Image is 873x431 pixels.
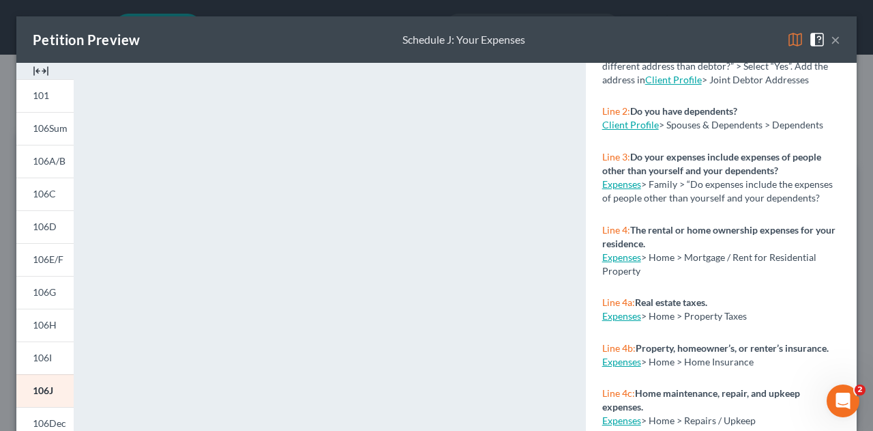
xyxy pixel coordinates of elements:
[602,178,833,204] span: > Family > “Do expenses include the expenses of people other than yourself and your dependents?
[16,276,74,309] a: 106G
[630,105,737,117] strong: Do you have dependents?
[602,119,659,130] a: Client Profile
[16,342,74,374] a: 106I
[16,309,74,342] a: 106H
[602,387,800,413] strong: Home maintenance, repair, and upkeep expenses.
[33,286,56,298] span: 106G
[809,31,825,48] img: help-close-5ba153eb36485ed6c1ea00a893f15db1cb9b99d6cae46e1a8edb6c62d00a1a76.svg
[33,63,49,79] img: expand-e0f6d898513216a626fdd78e52531dac95497ffd26381d4c15ee2fc46db09dca.svg
[16,112,74,145] a: 106Sum
[16,79,74,112] a: 101
[33,417,66,429] span: 106Dec
[636,342,829,354] strong: Property, homeowner’s, or renter’s insurance.
[635,296,707,308] strong: Real estate taxes.
[602,342,636,354] span: Line 4b:
[16,145,74,178] a: 106A/B
[641,356,754,367] span: > Home > Home Insurance
[831,31,840,48] button: ×
[33,89,49,101] span: 101
[16,210,74,243] a: 106D
[645,74,702,85] a: Client Profile
[641,415,756,426] span: > Home > Repairs / Upkeep
[33,188,56,199] span: 106C
[641,310,747,322] span: > Home > Property Taxes
[602,310,641,322] a: Expenses
[33,122,68,134] span: 106Sum
[602,151,630,163] span: Line 3:
[16,243,74,276] a: 106E/F
[659,119,823,130] span: > Spouses & Dependents > Dependents
[855,385,865,395] span: 2
[602,224,630,236] span: Line 4:
[827,385,859,417] iframe: Intercom live chat
[16,178,74,210] a: 106C
[602,356,641,367] a: Expenses
[16,374,74,407] a: 106J
[602,415,641,426] a: Expenses
[602,251,816,277] span: > Home > Mortgage / Rent for Residential Property
[602,251,641,263] a: Expenses
[33,221,57,232] span: 106D
[602,151,821,176] strong: Do your expenses include expenses of people other than yourself and your dependents?
[33,253,63,265] span: 106E/F
[33,385,53,396] span: 106J
[645,74,809,85] span: > Joint Debtor Addresses
[33,319,57,331] span: 106H
[787,31,803,48] img: map-eea8200ae884c6f1103ae1953ef3d486a96c86aabb227e865a55264e3737af1f.svg
[602,387,635,399] span: Line 4c:
[602,33,839,85] span: > Joint Debtor Profile > “Does joint debtor have a different address than debtor?” > Select “Yes”...
[402,32,525,48] div: Schedule J: Your Expenses
[33,30,140,49] div: Petition Preview
[602,105,630,117] span: Line 2:
[602,224,835,249] strong: The rental or home ownership expenses for your residence.
[602,296,635,308] span: Line 4a:
[602,178,641,190] a: Expenses
[33,155,65,167] span: 106A/B
[33,352,52,363] span: 106I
